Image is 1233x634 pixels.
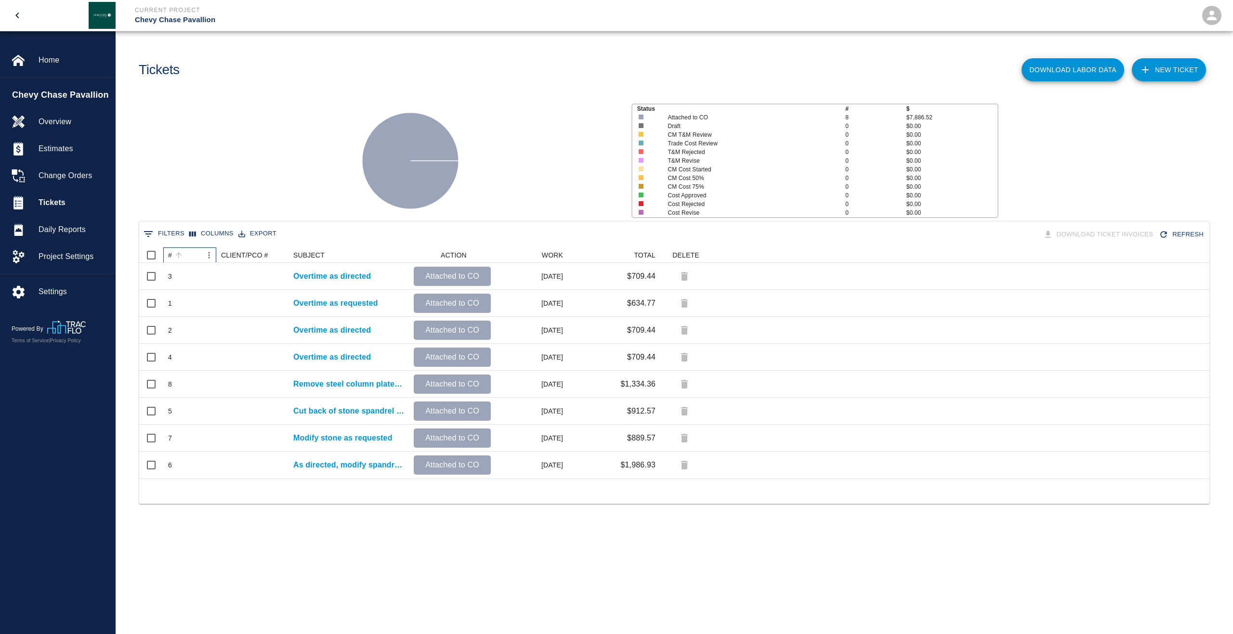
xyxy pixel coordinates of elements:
p: Overtime as directed [293,271,371,282]
button: open drawer [6,4,29,27]
p: CM Cost 75% [668,182,827,191]
div: 1 [168,298,172,308]
div: ACTION [409,247,496,263]
p: $0.00 [906,139,998,148]
p: Modify stone as requested [293,432,393,444]
span: Settings [39,286,107,298]
div: Tickets attached to change order can't be deleted. [675,321,694,340]
p: $0.00 [906,122,998,130]
span: Change Orders [39,170,107,181]
div: DELETE [672,247,699,263]
p: T&M Rejected [668,148,827,156]
a: Privacy Policy [50,338,81,343]
div: 7 [168,433,172,443]
p: $0.00 [906,208,998,217]
p: 0 [845,130,906,139]
button: Download Labor Data [1022,58,1124,81]
p: $0.00 [906,130,998,139]
p: # [845,104,906,113]
a: As directed, modify spandrel stone [293,459,404,471]
p: $7,886.52 [906,113,998,122]
p: $1,986.93 [620,459,656,471]
div: 2 [168,325,172,335]
p: 0 [845,191,906,200]
a: Overtime as requested [293,298,378,309]
button: Select columns [187,226,236,241]
div: Tickets attached to change order can't be deleted. [675,267,694,286]
a: Overtime as directed [293,351,371,363]
p: Powered By [12,324,47,333]
div: Tickets attached to change order can't be deleted. [675,294,694,313]
p: 0 [845,182,906,191]
p: Current Project [135,6,669,14]
a: Cut back of stone spandrel stone for bolts between J9 & J8 [293,405,404,417]
p: 0 [845,208,906,217]
p: Attached to CO [418,324,487,336]
p: Trade Cost Review [668,139,827,148]
p: 0 [845,165,906,174]
div: Tickets attached to change order can't be deleted. [675,375,694,394]
div: WORK [496,247,568,263]
p: Attached to CO [418,351,487,363]
iframe: Chat Widget [1185,588,1233,634]
div: [DATE] [496,371,568,398]
p: Cost Revise [668,208,827,217]
div: 6 [168,460,172,470]
div: SUBJECT [289,247,409,263]
div: 4 [168,352,172,362]
span: Estimates [39,143,107,155]
p: 0 [845,148,906,156]
img: Janeiro Inc [89,2,116,29]
p: Attached to CO [418,405,487,417]
a: Remove steel column plates and flagpole [293,378,404,390]
p: $0.00 [906,191,998,200]
p: $0.00 [906,148,998,156]
p: $634.77 [627,298,656,309]
div: Tickets attached to change order can't be deleted. [675,348,694,367]
div: TOTAL [568,247,660,263]
p: $709.44 [627,271,656,282]
p: $889.57 [627,432,656,444]
span: Home [39,54,107,66]
p: $ [906,104,998,113]
p: $709.44 [627,351,656,363]
p: 0 [845,200,906,208]
p: $912.57 [627,405,656,417]
div: TOTAL [634,247,656,263]
span: Overview [39,116,107,128]
a: NEW TICKET [1132,58,1206,81]
div: 5 [168,406,172,416]
button: Menu [202,248,216,262]
p: $0.00 [906,200,998,208]
p: $0.00 [906,165,998,174]
p: CM Cost Started [668,165,827,174]
div: 3 [168,272,172,281]
p: Cost Rejected [668,200,827,208]
p: Attached to CO [418,298,487,309]
div: CLIENT/PCO # [221,247,268,263]
p: 0 [845,139,906,148]
p: Chevy Chase Pavallion [135,14,669,26]
span: Project Settings [39,251,107,262]
button: Sort [172,248,185,262]
p: Draft [668,122,827,130]
div: [DATE] [496,263,568,290]
p: Status [637,104,846,113]
div: DELETE [660,247,708,263]
p: Cost Approved [668,191,827,200]
div: Tickets download in groups of 15 [1041,226,1157,243]
div: [DATE] [496,398,568,425]
div: Tickets attached to change order can't be deleted. [675,455,694,475]
p: Attached to CO [418,271,487,282]
p: $1,334.36 [620,378,656,390]
p: Attached to CO [418,432,487,444]
div: [DATE] [496,290,568,317]
p: $0.00 [906,174,998,182]
p: Attached to CO [418,459,487,471]
div: WORK [542,247,563,263]
a: Terms of Service [12,338,49,343]
div: # [168,247,172,263]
